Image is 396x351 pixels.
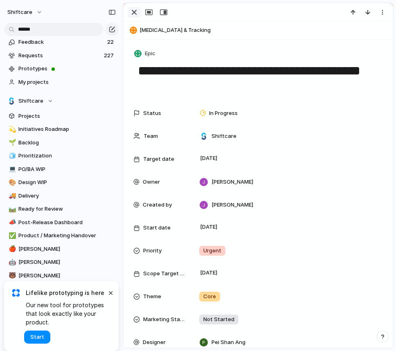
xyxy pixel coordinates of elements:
[18,38,105,46] span: Feedback
[7,245,16,253] button: 🍎
[4,163,119,175] a: 💻PO/BA WIP
[7,205,16,213] button: 🛤️
[4,176,119,189] a: 🎨Design WIP
[7,125,16,133] button: 💫
[143,201,172,209] span: Created by
[4,190,119,202] a: 🚚Delivery
[18,152,116,160] span: Prioritization
[18,258,116,266] span: [PERSON_NAME]
[4,110,119,122] a: Projects
[4,123,119,135] a: 💫Initiatives Roadmap
[4,216,119,229] a: 📣Post-Release Dashboard
[4,270,119,282] div: 🐻[PERSON_NAME]
[4,229,119,242] a: ✅Product / Marketing Handover
[139,26,389,34] span: [MEDICAL_DATA] & Tracking
[26,289,106,297] span: Lifelike prototyping is here
[30,333,44,341] span: Start
[26,301,106,326] span: Our new tool for prototypes that look exactly like your product.
[4,49,119,62] a: Requests227
[18,218,116,227] span: Post-Release Dashboard
[9,244,14,254] div: 🍎
[143,109,161,117] span: Status
[209,109,238,117] span: In Progress
[9,258,14,267] div: 🤖
[18,245,116,253] span: [PERSON_NAME]
[211,338,245,346] span: Pei Shan Ang
[211,132,236,140] span: Shiftcare
[9,231,14,241] div: ✅
[7,152,16,160] button: 🧊
[24,331,50,344] button: Start
[203,247,221,255] span: Urgent
[18,165,116,173] span: PO/BA WIP
[4,137,119,149] a: 🌱Backlog
[4,243,119,255] a: 🍎[PERSON_NAME]
[18,97,43,105] span: Shiftcare
[4,6,47,19] button: shiftcare
[143,292,161,301] span: Theme
[211,201,253,209] span: [PERSON_NAME]
[18,192,116,200] span: Delivery
[7,178,16,187] button: 🎨
[144,132,158,140] span: Team
[143,270,186,278] span: Scope Target Date
[203,292,216,301] span: Core
[7,192,16,200] button: 🚚
[4,203,119,215] a: 🛤️Ready for Review
[4,150,119,162] a: 🧊Prioritization
[9,191,14,200] div: 🚚
[7,218,16,227] button: 📣
[9,151,14,161] div: 🧊
[143,315,186,324] span: Marketing Status
[7,272,16,280] button: 🐻
[4,63,119,75] a: Prototypes
[18,272,116,280] span: [PERSON_NAME]
[133,48,158,60] button: Epic
[9,138,14,147] div: 🌱
[18,139,116,147] span: Backlog
[143,338,166,346] span: Designer
[4,36,119,48] a: Feedback22
[9,205,14,214] div: 🛤️
[7,232,16,240] button: ✅
[127,24,389,37] button: [MEDICAL_DATA] & Tracking
[145,49,155,58] span: Epic
[143,178,160,186] span: Owner
[18,52,101,60] span: Requests
[198,268,220,278] span: [DATE]
[4,256,119,268] div: 🤖[PERSON_NAME]
[203,315,234,324] span: Not Started
[143,155,174,163] span: Target date
[143,224,171,232] span: Start date
[18,178,116,187] span: Design WIP
[7,258,16,266] button: 🤖
[104,52,115,60] span: 227
[18,65,116,73] span: Prototypes
[4,283,119,295] div: ✈️Karan
[7,165,16,173] button: 💻
[9,271,14,280] div: 🐻
[4,76,119,88] a: My projects
[9,218,14,227] div: 📣
[211,178,253,186] span: [PERSON_NAME]
[198,153,220,163] span: [DATE]
[18,78,116,86] span: My projects
[9,125,14,134] div: 💫
[9,164,14,174] div: 💻
[143,247,162,255] span: Priority
[18,205,116,213] span: Ready for Review
[106,288,115,297] button: Dismiss
[107,38,115,46] span: 22
[18,125,116,133] span: Initiatives Roadmap
[18,112,116,120] span: Projects
[198,222,220,232] span: [DATE]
